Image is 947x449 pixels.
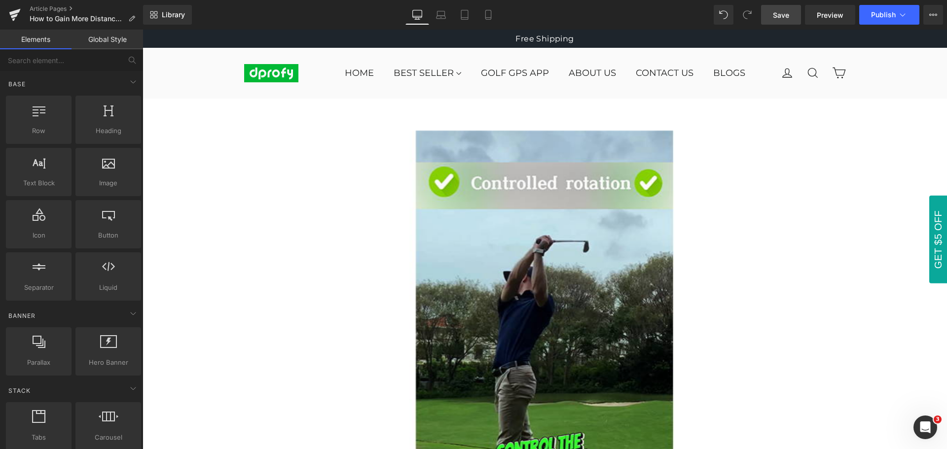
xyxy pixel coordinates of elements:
[913,415,937,439] iframe: Intercom live chat
[476,5,500,25] a: Mobile
[78,432,138,443] span: Carousel
[102,35,156,53] img: dprofy
[30,15,124,23] span: How to Gain More Distance With Your Driver-Grip Adjustment Trick
[7,311,36,320] span: Banner
[453,5,476,25] a: Tablet
[416,34,483,54] a: About Us
[9,432,69,443] span: Tabs
[192,34,241,54] a: Home
[78,126,138,136] span: Heading
[143,5,192,25] a: New Library
[871,11,896,19] span: Publish
[9,282,69,293] span: Separator
[78,282,138,293] span: Liquid
[773,10,789,20] span: Save
[78,230,138,241] span: Button
[923,5,943,25] button: More
[737,5,757,25] button: Redo
[241,34,328,54] a: Best Seller
[7,79,27,89] span: Base
[405,5,429,25] a: Desktop
[429,5,453,25] a: Laptop
[72,30,143,49] a: Global Style
[859,5,919,25] button: Publish
[9,126,69,136] span: Row
[328,34,416,54] a: Golf GPS APP
[934,415,942,423] span: 3
[9,178,69,188] span: Text Block
[9,230,69,241] span: Icon
[805,5,855,25] a: Preview
[817,10,843,20] span: Preview
[78,357,138,368] span: Hero Banner
[30,5,143,13] a: Article Pages
[162,10,185,19] span: Library
[192,34,613,54] ul: Primary
[78,178,138,188] span: Image
[7,386,32,395] span: Stack
[714,5,733,25] button: Undo
[561,34,613,54] a: Blogs
[483,34,561,54] a: Contact Us
[9,357,69,368] span: Parallax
